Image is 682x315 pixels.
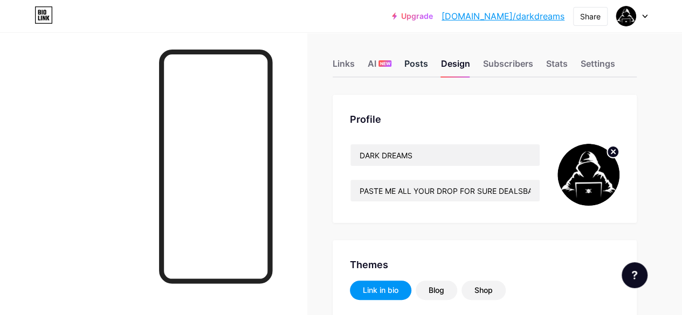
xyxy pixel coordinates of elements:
span: NEW [380,60,390,67]
div: Settings [580,57,615,76]
img: darkdreams [557,144,619,206]
div: Shop [474,285,493,296]
div: Link in bio [363,285,398,296]
div: Share [580,11,601,22]
input: Bio [350,180,540,201]
div: Themes [350,257,619,272]
div: Blog [429,285,444,296]
a: Upgrade [392,12,433,20]
div: Design [441,57,470,76]
div: Stats [546,57,567,76]
div: Subscribers [483,57,533,76]
a: [DOMAIN_NAME]/darkdreams [442,10,564,23]
div: Links [333,57,355,76]
div: AI [368,57,391,76]
div: Profile [350,112,619,127]
div: Posts [404,57,428,76]
img: darkdreams [616,6,636,26]
input: Name [350,144,540,166]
